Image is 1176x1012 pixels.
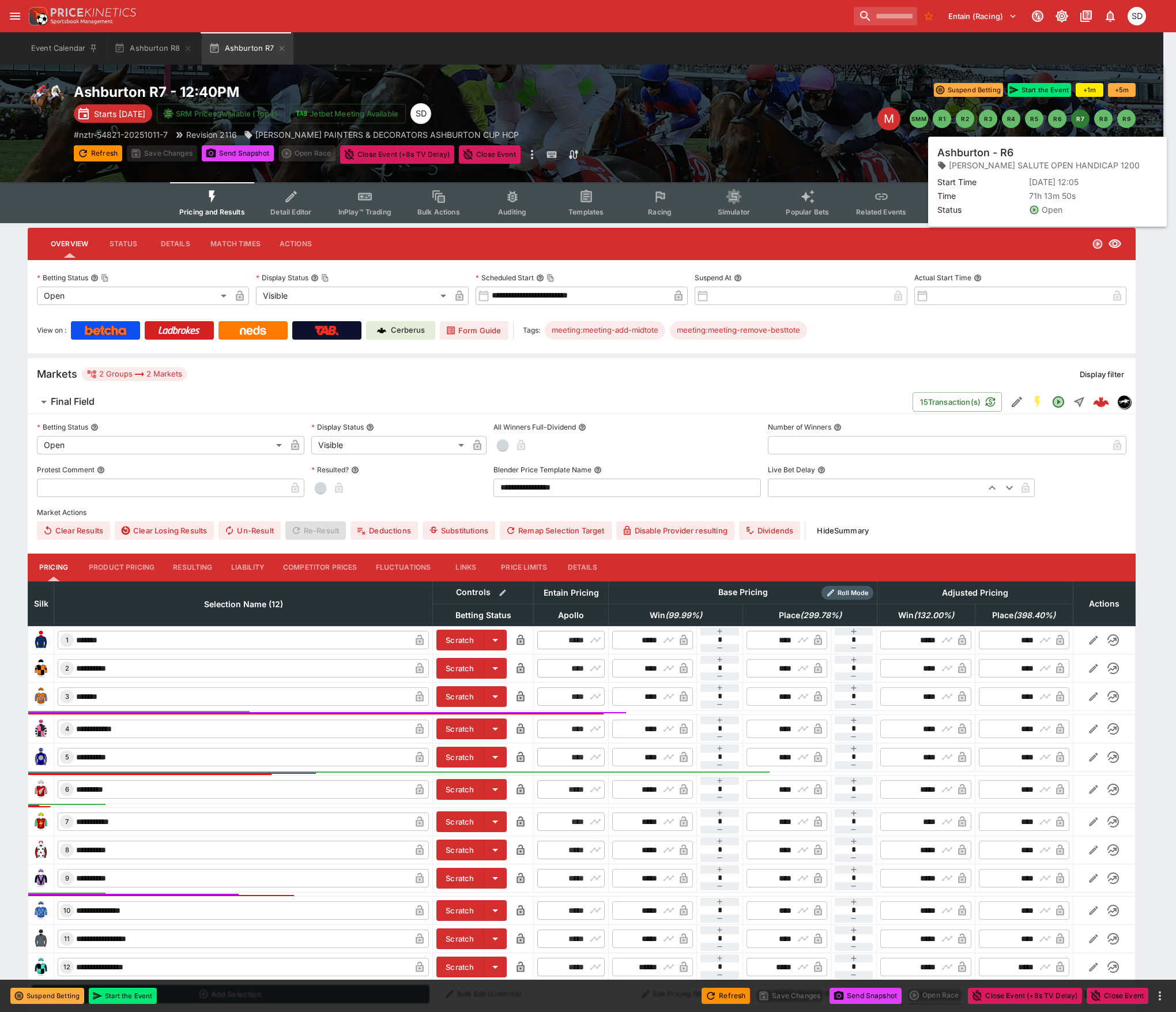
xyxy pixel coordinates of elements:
[856,208,906,216] span: Related Events
[1153,989,1167,1003] button: more
[1071,110,1090,128] button: R7
[967,146,1136,164] div: Start From
[568,208,604,216] span: Templates
[1108,237,1122,251] svg: Visible
[278,145,336,161] div: split button
[1076,83,1103,97] button: +1m
[32,958,50,976] img: runner 12
[436,686,484,707] button: Scratch
[37,465,95,475] p: Protest Comment
[101,274,109,282] button: Copy To Clipboard
[885,608,967,622] span: Win
[240,326,266,335] img: Neds
[201,230,270,258] button: Match Times
[63,874,71,882] span: 9
[32,687,50,706] img: runner 3
[321,274,329,282] button: Copy To Clipboard
[311,436,469,454] div: Visible
[979,608,1068,622] span: Place
[648,208,672,216] span: Racing
[556,554,608,581] button: Details
[910,110,928,128] button: SMM
[436,957,484,977] button: Scratch
[202,145,274,161] button: Send Snapshot
[311,465,349,475] p: Resulted?
[32,901,50,920] img: runner 10
[37,521,110,540] button: Clear Results
[1092,238,1103,250] svg: Open
[492,554,556,581] button: Price Limits
[37,367,77,381] h5: Markets
[391,325,425,336] p: Cerberus
[63,753,71,761] span: 5
[821,586,873,600] div: Show/hide Price Roll mode configuration.
[5,6,25,27] button: open drawer
[51,8,136,17] img: PriceKinetics
[10,988,84,1004] button: Suspend Betting
[32,841,50,859] img: runner 8
[739,521,800,540] button: Dividends
[493,422,576,432] p: All Winners Full-Dividend
[63,846,71,854] span: 8
[436,718,484,739] button: Scratch
[28,83,65,120] img: horse_racing.png
[37,504,1126,521] label: Market Actions
[1073,581,1135,626] th: Actions
[1027,6,1048,27] button: Connected to PK
[51,396,95,408] h6: Final Field
[37,321,66,340] label: View on :
[830,988,902,1004] button: Send Snapshot
[158,326,200,335] img: Ladbrokes
[979,110,997,128] button: R3
[311,422,364,432] p: Display Status
[270,230,322,258] button: Actions
[914,608,954,622] em: ( 132.00 %)
[877,581,1073,604] th: Adjusted Pricing
[913,392,1002,412] button: 15Transaction(s)
[1117,395,1131,409] div: nztr
[476,273,534,283] p: Scheduled Start
[1117,110,1136,128] button: R9
[218,521,280,540] button: Un-Result
[1002,110,1020,128] button: R4
[436,868,484,889] button: Scratch
[1076,6,1096,27] button: Documentation
[340,145,454,164] button: Close Event (+8s TV Delay)
[270,208,311,216] span: Detail Editor
[906,987,963,1003] div: split button
[1048,392,1069,412] button: Open
[94,108,145,120] p: Starts [DATE]
[436,630,484,650] button: Scratch
[338,208,391,216] span: InPlay™ Trading
[149,230,201,258] button: Details
[766,608,854,622] span: Place
[1013,608,1056,622] em: ( 398.40 %)
[80,554,164,581] button: Product Pricing
[256,273,308,283] p: Display Status
[28,554,80,581] button: Pricing
[1128,7,1146,25] div: Stuart Dibb
[616,521,734,540] button: Disable Provider resulting
[914,273,971,283] p: Actual Start Time
[670,321,807,340] div: Betting Target: cerberus
[768,465,815,475] p: Live Bet Delay
[459,145,521,164] button: Close Event
[410,103,431,124] div: Stuart Dibb
[61,963,73,971] span: 12
[255,129,519,141] p: [PERSON_NAME] PAINTERS & DECORATORS ASHBURTON CUP HCP
[545,325,665,336] span: meeting:meeting-add-midtote
[436,811,484,832] button: Scratch
[32,812,50,831] img: runner 7
[377,326,386,335] img: Cerberus
[1118,396,1130,408] img: nztr
[854,7,917,25] input: search
[768,422,831,432] p: Number of Winners
[63,636,71,644] span: 1
[637,608,715,622] span: Win
[1041,149,1070,161] p: Override
[436,840,484,860] button: Scratch
[296,108,307,119] img: jetbet-logo.svg
[32,780,50,799] img: runner 6
[74,129,168,141] p: Copy To Clipboard
[934,83,1003,97] button: Suspend Betting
